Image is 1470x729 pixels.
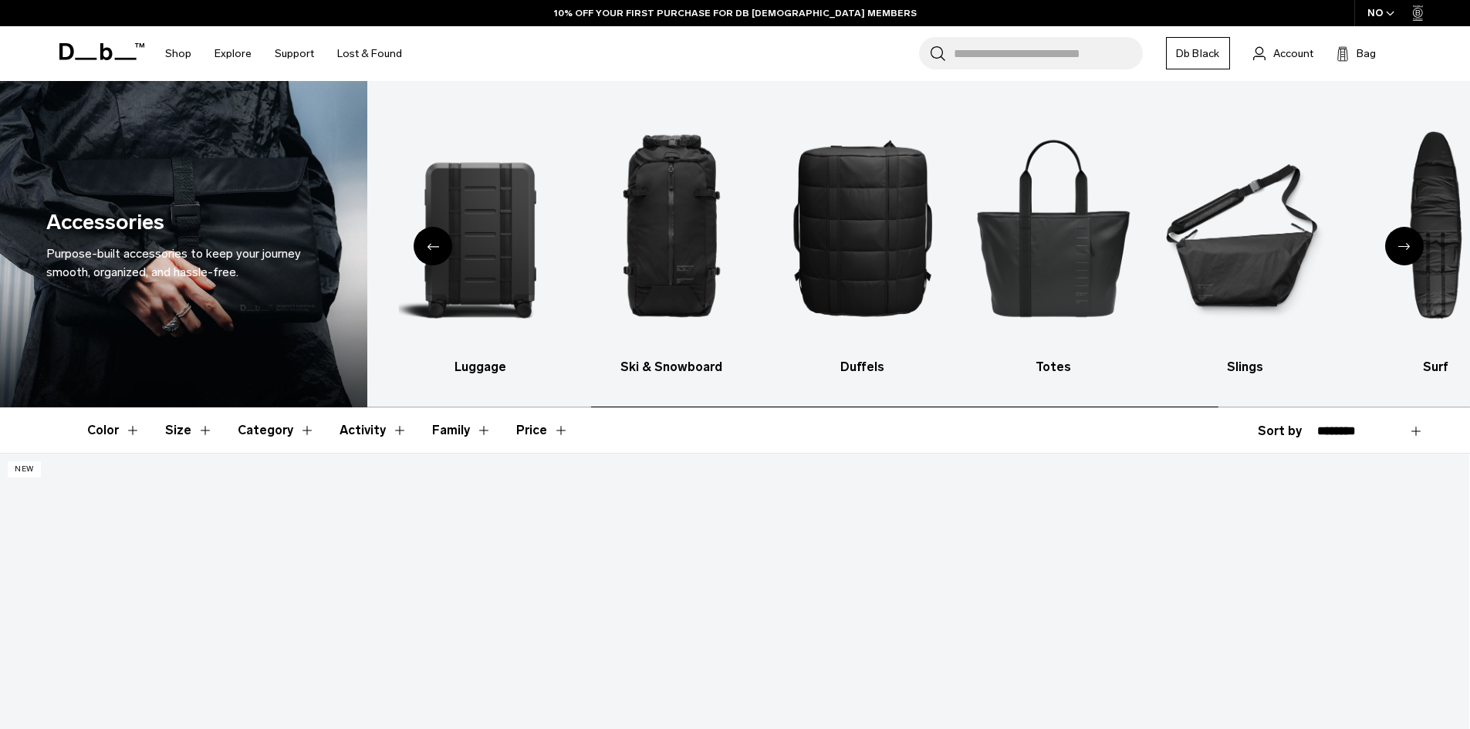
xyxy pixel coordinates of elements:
a: Explore [215,26,252,81]
img: Db [781,104,945,350]
a: Db Luggage [398,104,563,376]
div: Previous slide [414,227,452,265]
a: Lost & Found [337,26,402,81]
button: Toggle Filter [432,408,492,453]
h1: Accessories [46,207,164,238]
a: Shop [165,26,191,81]
button: Bag [1337,44,1376,62]
h3: Slings [1163,358,1327,376]
nav: Main Navigation [154,26,414,81]
img: Db [590,104,754,350]
a: Db Backpacks [208,104,372,376]
button: Toggle Filter [87,408,140,453]
h3: Duffels [781,358,945,376]
div: Next slide [1385,227,1424,265]
a: Support [275,26,314,81]
a: 10% OFF YOUR FIRST PURCHASE FOR DB [DEMOGRAPHIC_DATA] MEMBERS [554,6,917,20]
h3: Backpacks [208,358,372,376]
div: Purpose-built accessories to keep your journey smooth, organized, and hassle-free. [46,245,321,282]
li: 4 / 10 [590,104,754,376]
img: Db [1163,104,1327,350]
h3: Luggage [398,358,563,376]
a: Db Totes [972,104,1136,376]
h3: Totes [972,358,1136,376]
a: Db Duffels [781,104,945,376]
a: Db Ski & Snowboard [590,104,754,376]
h3: Ski & Snowboard [590,358,754,376]
button: Toggle Filter [238,408,315,453]
li: 7 / 10 [1163,104,1327,376]
span: Bag [1357,46,1376,62]
a: Account [1253,44,1313,62]
li: 5 / 10 [781,104,945,376]
p: New [8,461,41,478]
img: Db [972,104,1136,350]
a: Db Slings [1163,104,1327,376]
a: Db Black [1166,37,1230,69]
li: 2 / 10 [208,104,372,376]
button: Toggle Filter [340,408,407,453]
img: Db [398,104,563,350]
img: Db [208,104,372,350]
li: 6 / 10 [972,104,1136,376]
button: Toggle Price [516,408,569,453]
span: Account [1273,46,1313,62]
li: 3 / 10 [398,104,563,376]
button: Toggle Filter [165,408,213,453]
